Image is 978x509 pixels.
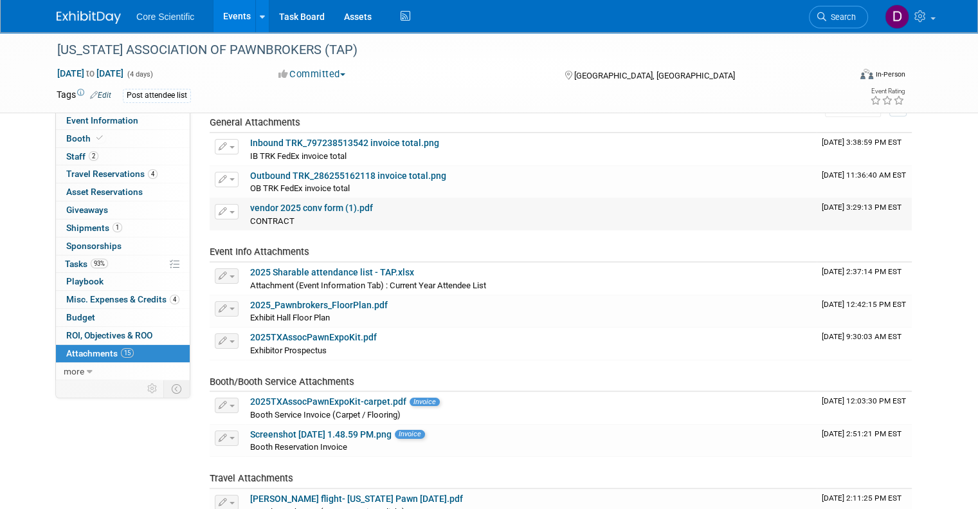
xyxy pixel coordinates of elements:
[870,88,905,95] div: Event Rating
[817,198,912,230] td: Upload Timestamp
[90,91,111,100] a: Edit
[56,130,190,147] a: Booth
[822,396,906,405] span: Upload Timestamp
[57,68,124,79] span: [DATE] [DATE]
[822,332,901,341] span: Upload Timestamp
[250,183,350,193] span: OB TRK FedEx invoice total
[66,151,98,162] span: Staff
[56,183,190,201] a: Asset Reservations
[274,68,350,81] button: Committed
[66,223,122,233] span: Shipments
[66,276,104,286] span: Playbook
[56,255,190,273] a: Tasks93%
[410,398,440,406] span: Invoice
[817,425,912,457] td: Upload Timestamp
[822,171,906,180] span: Upload Timestamp
[148,169,158,179] span: 4
[56,327,190,344] a: ROI, Objectives & ROO
[860,69,873,79] img: Format-Inperson.png
[822,429,901,438] span: Upload Timestamp
[250,410,401,420] span: Booth Service Invoice (Carpet / Flooring)
[250,151,347,161] span: IB TRK FedEx invoice total
[66,205,108,215] span: Giveaways
[53,39,833,62] div: [US_STATE] ASSOCIATION OF PAWNBROKERS (TAP)
[170,295,179,304] span: 4
[250,332,377,342] a: 2025TXAssocPawnExpoKit.pdf
[250,313,330,322] span: Exhibit Hall Floor Plan
[121,348,134,358] span: 15
[64,366,84,376] span: more
[89,151,98,161] span: 2
[57,88,111,103] td: Tags
[56,165,190,183] a: Travel Reservations4
[141,380,164,397] td: Personalize Event Tab Strip
[96,134,103,142] i: Booth reservation complete
[250,494,463,504] a: [PERSON_NAME] flight- [US_STATE] Pawn [DATE].pdf
[66,330,152,340] span: ROI, Objectives & ROO
[817,328,912,360] td: Upload Timestamp
[65,259,108,269] span: Tasks
[250,203,373,213] a: vendor 2025 conv form (1).pdf
[250,216,294,226] span: CONTRACT
[66,133,105,143] span: Booth
[250,138,439,148] a: Inbound TRK_797238513542 invoice total.png
[875,69,905,79] div: In-Person
[250,346,327,355] span: Exhibitor Prospectus
[250,281,486,290] span: Attachment (Event Information Tab) : Current Year Attendee List
[66,169,158,179] span: Travel Reservations
[210,376,354,387] span: Booth/Booth Service Attachments
[250,171,446,181] a: Outbound TRK_286255162118 invoice total.png
[56,148,190,165] a: Staff2
[817,392,912,424] td: Upload Timestamp
[56,291,190,308] a: Misc. Expenses & Credits4
[210,472,293,484] span: Travel Attachments
[164,380,190,397] td: Toggle Event Tabs
[91,259,108,268] span: 93%
[817,295,912,328] td: Upload Timestamp
[56,273,190,290] a: Playbook
[822,138,901,147] span: Upload Timestamp
[250,429,392,440] a: Screenshot [DATE] 1.48.59 PM.png
[66,348,134,358] span: Attachments
[66,312,95,322] span: Budget
[84,68,96,79] span: to
[66,294,179,304] span: Misc. Expenses & Credits
[250,442,347,452] span: Booth Reservation Invoice
[56,201,190,219] a: Giveaways
[809,6,868,28] a: Search
[113,223,122,232] span: 1
[822,267,901,276] span: Upload Timestamp
[210,246,309,257] span: Event Info Attachments
[395,430,425,438] span: Invoice
[817,166,912,198] td: Upload Timestamp
[56,309,190,326] a: Budget
[817,133,912,165] td: Upload Timestamp
[250,300,388,310] a: 2025_Pawnbrokers_FloorPlan.pdf
[66,187,143,197] span: Asset Reservations
[56,345,190,362] a: Attachments15
[210,116,300,128] span: General Attachments
[56,237,190,255] a: Sponsorships
[66,115,138,125] span: Event Information
[56,219,190,237] a: Shipments1
[822,300,906,309] span: Upload Timestamp
[66,241,122,251] span: Sponsorships
[57,11,121,24] img: ExhibitDay
[126,70,153,79] span: (4 days)
[250,267,414,277] a: 2025 Sharable attendance list - TAP.xlsx
[123,89,191,102] div: Post attendee list
[822,494,901,503] span: Upload Timestamp
[574,71,735,80] span: [GEOGRAPHIC_DATA], [GEOGRAPHIC_DATA]
[822,203,901,212] span: Upload Timestamp
[56,363,190,380] a: more
[56,112,190,129] a: Event Information
[250,396,406,407] a: 2025TXAssocPawnExpoKit-carpet.pdf
[817,263,912,295] td: Upload Timestamp
[885,5,909,29] img: Danielle Wiesemann
[780,67,905,86] div: Event Format
[136,12,194,22] span: Core Scientific
[826,12,856,22] span: Search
